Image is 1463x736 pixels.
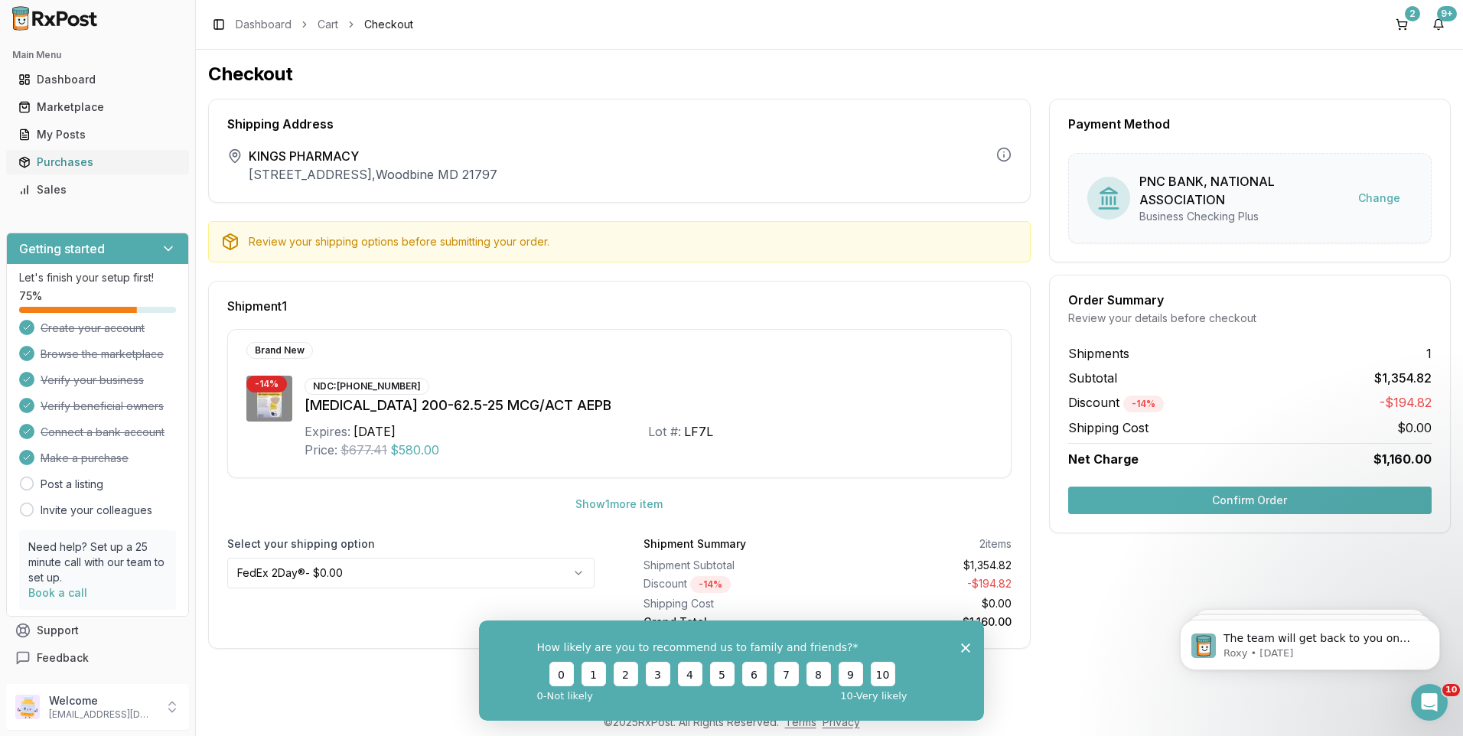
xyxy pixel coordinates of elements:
[1068,311,1432,326] div: Review your details before checkout
[18,182,177,197] div: Sales
[364,17,413,32] span: Checkout
[833,558,1011,573] div: $1,354.82
[227,300,287,312] span: Shipment 1
[236,17,292,32] a: Dashboard
[6,617,189,644] button: Support
[354,422,396,441] div: [DATE]
[18,99,177,115] div: Marketplace
[979,536,1012,552] div: 2 items
[1068,395,1164,410] span: Discount
[41,347,164,362] span: Browse the marketplace
[823,715,860,728] a: Privacy
[41,477,103,492] a: Post a listing
[1068,369,1117,387] span: Subtotal
[833,576,1011,593] div: - $194.82
[41,321,145,336] span: Create your account
[644,558,821,573] div: Shipment Subtotal
[644,536,746,552] div: Shipment Summary
[208,62,1451,86] h1: Checkout
[19,270,176,285] p: Let's finish your setup first!
[1397,418,1432,437] span: $0.00
[1123,396,1164,412] div: - 14 %
[6,95,189,119] button: Marketplace
[1437,6,1457,21] div: 9+
[19,239,105,258] h3: Getting started
[1426,344,1432,363] span: 1
[1068,118,1432,130] div: Payment Method
[227,118,1012,130] div: Shipping Address
[236,17,413,32] nav: breadcrumb
[28,586,87,599] a: Book a call
[644,596,821,611] div: Shipping Cost
[305,395,992,416] div: [MEDICAL_DATA] 200-62.5-25 MCG/ACT AEPB
[49,708,155,721] p: [EMAIL_ADDRESS][DOMAIN_NAME]
[18,155,177,170] div: Purchases
[305,378,429,395] div: NDC: [PHONE_NUMBER]
[246,342,313,359] div: Brand New
[318,17,338,32] a: Cart
[833,614,1011,630] div: $1,160.00
[12,121,183,148] a: My Posts
[1426,12,1451,37] button: 9+
[28,539,167,585] p: Need help? Set up a 25 minute call with our team to set up.
[37,650,89,666] span: Feedback
[41,373,144,388] span: Verify your business
[1346,184,1412,212] button: Change
[18,72,177,87] div: Dashboard
[6,122,189,147] button: My Posts
[1373,450,1432,468] span: $1,160.00
[1068,344,1129,363] span: Shipments
[1157,588,1463,695] iframe: Intercom notifications message
[305,422,350,441] div: Expires:
[19,288,42,304] span: 75 %
[6,6,104,31] img: RxPost Logo
[340,441,387,459] span: $677.41
[1068,487,1432,514] button: Confirm Order
[1139,172,1346,209] div: PNC BANK, NATIONAL ASSOCIATION
[563,490,675,518] button: Show1more item
[246,376,287,392] div: - 14 %
[12,66,183,93] a: Dashboard
[1139,209,1346,224] div: Business Checking Plus
[6,644,189,672] button: Feedback
[833,596,1011,611] div: $0.00
[1380,393,1432,412] span: -$194.82
[249,147,497,165] span: KINGS PHARMACY
[390,441,439,459] span: $580.00
[18,127,177,142] div: My Posts
[479,620,984,721] iframe: Survey from RxPost
[41,451,129,466] span: Make a purchase
[15,695,40,719] img: User avatar
[6,150,189,174] button: Purchases
[12,93,183,121] a: Marketplace
[49,693,155,708] p: Welcome
[644,614,821,630] div: Grand Total
[12,148,183,176] a: Purchases
[1442,684,1460,696] span: 10
[1390,12,1414,37] button: 2
[41,425,165,440] span: Connect a bank account
[41,503,152,518] a: Invite your colleagues
[1374,369,1432,387] span: $1,354.82
[1068,294,1432,306] div: Order Summary
[1405,6,1420,21] div: 2
[249,234,1018,249] div: Review your shipping options before submitting your order.
[246,376,292,422] img: Trelegy Ellipta 200-62.5-25 MCG/ACT AEPB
